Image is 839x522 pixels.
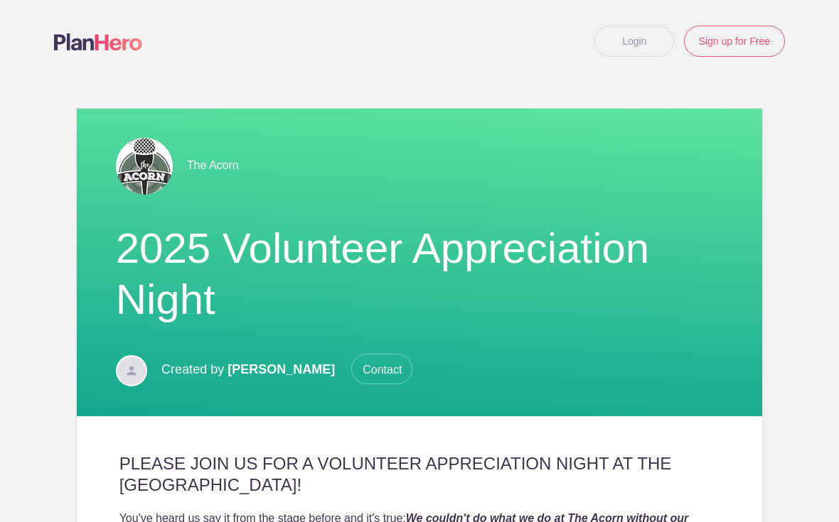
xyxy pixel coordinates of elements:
h1: 2025 Volunteer Appreciation Night [116,223,724,325]
a: Login [594,26,674,57]
img: Davatar [116,355,147,386]
img: Logo main planhero [54,33,142,50]
h2: PLEASE JOIN US FOR A VOLUNTEER APPRECIATION NIGHT AT THE [GEOGRAPHIC_DATA]! [119,453,720,496]
a: Sign up for Free [684,26,785,57]
p: Created by [161,354,412,385]
img: Acorn logo small [116,138,173,195]
span: Contact [351,354,412,384]
div: The Acorn [116,137,724,195]
span: [PERSON_NAME] [228,362,335,376]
